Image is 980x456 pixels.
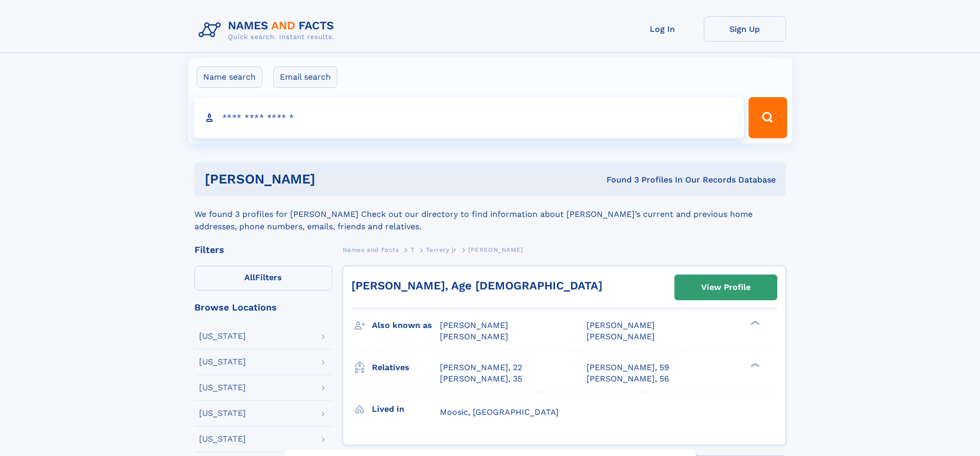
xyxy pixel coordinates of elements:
[461,174,776,186] div: Found 3 Profiles In Our Records Database
[273,66,337,88] label: Email search
[205,173,461,186] h1: [PERSON_NAME]
[440,362,522,373] a: [PERSON_NAME], 22
[199,358,246,366] div: [US_STATE]
[748,320,760,326] div: ❯
[440,320,508,330] span: [PERSON_NAME]
[351,279,602,292] a: [PERSON_NAME], Age [DEMOGRAPHIC_DATA]
[586,332,655,341] span: [PERSON_NAME]
[194,196,786,233] div: We found 3 profiles for [PERSON_NAME] Check out our directory to find information about [PERSON_N...
[199,435,246,443] div: [US_STATE]
[621,16,704,42] a: Log In
[199,384,246,392] div: [US_STATE]
[426,243,456,256] a: Terrery jr
[704,16,786,42] a: Sign Up
[199,332,246,340] div: [US_STATE]
[372,359,440,376] h3: Relatives
[426,246,456,253] span: Terrery jr
[411,246,415,253] span: T
[194,16,343,44] img: Logo Names and Facts
[343,243,399,256] a: Names and Facts
[194,266,332,290] label: Filters
[372,400,440,418] h3: Lived in
[411,243,415,256] a: T
[194,245,332,254] div: Filters
[197,66,262,88] label: Name search
[244,272,255,282] span: All
[194,303,332,312] div: Browse Locations
[586,362,669,373] a: [PERSON_NAME], 59
[468,246,523,253] span: [PERSON_NAME]
[193,97,744,138] input: search input
[199,409,246,417] div: [US_STATE]
[675,275,777,300] a: View Profile
[586,320,655,330] span: [PERSON_NAME]
[748,361,760,368] div: ❯
[440,373,522,385] a: [PERSON_NAME], 35
[372,317,440,334] h3: Also known as
[749,97,787,138] button: Search Button
[701,276,751,299] div: View Profile
[586,373,669,385] a: [PERSON_NAME], 56
[440,332,508,341] span: [PERSON_NAME]
[440,407,559,417] span: Moosic, [GEOGRAPHIC_DATA]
